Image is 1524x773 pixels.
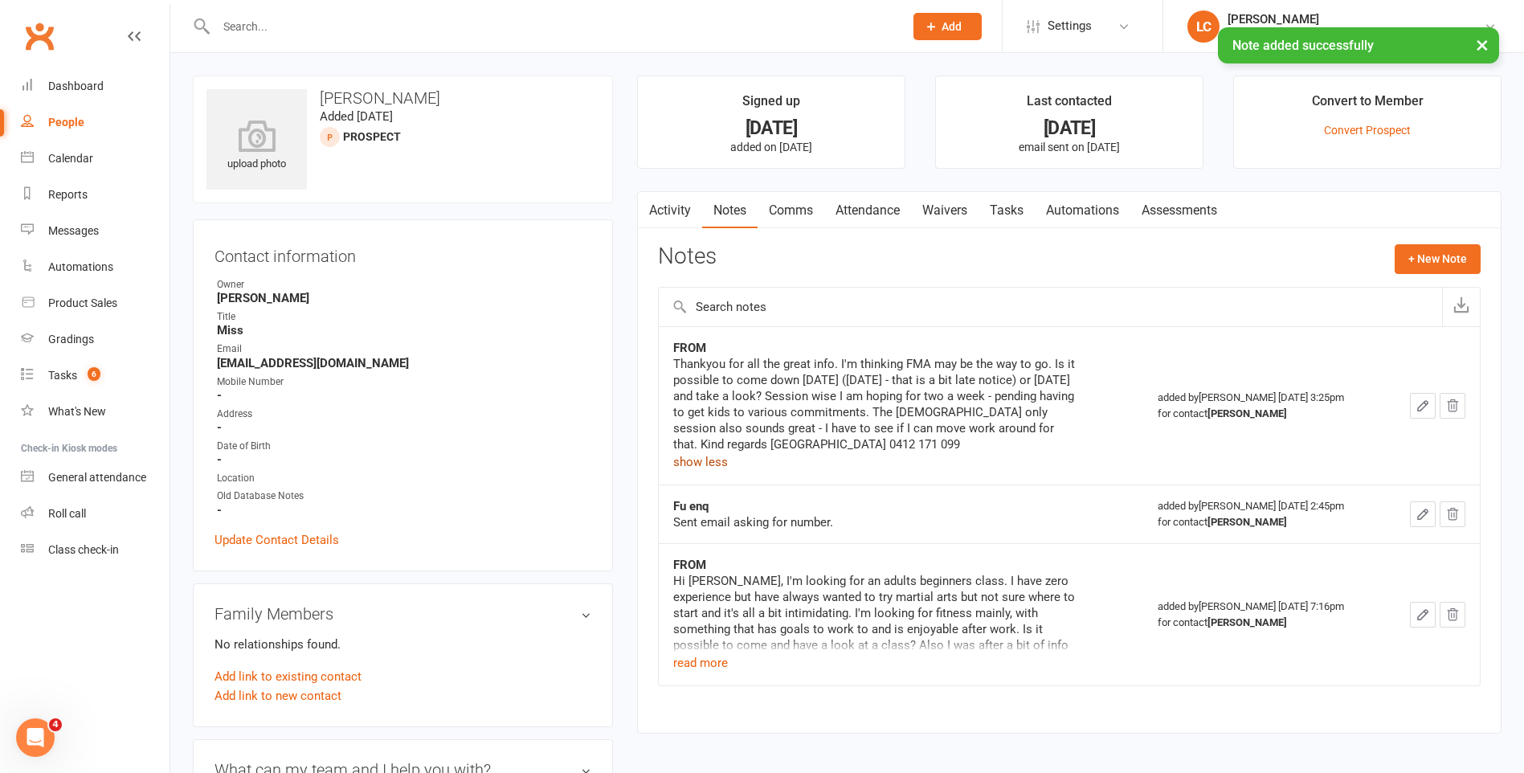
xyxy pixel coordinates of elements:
[659,288,1442,326] input: Search notes
[48,116,84,129] div: People
[742,91,800,120] div: Signed up
[217,407,591,422] div: Address
[1228,12,1484,27] div: [PERSON_NAME]
[652,141,890,153] p: added on [DATE]
[48,369,77,382] div: Tasks
[217,388,591,403] strong: -
[215,635,591,654] p: No relationships found.
[217,356,591,370] strong: [EMAIL_ADDRESS][DOMAIN_NAME]
[21,213,170,249] a: Messages
[48,152,93,165] div: Calendar
[824,192,911,229] a: Attendance
[911,192,979,229] a: Waivers
[88,367,100,381] span: 6
[1324,124,1411,137] a: Convert Prospect
[48,507,86,520] div: Roll call
[1218,27,1499,63] div: Note added successfully
[673,653,728,673] button: read more
[673,514,1075,530] div: Sent email asking for number.
[673,341,706,355] strong: FROM
[1468,27,1497,62] button: ×
[758,192,824,229] a: Comms
[1158,406,1371,422] div: for contact
[217,503,591,517] strong: -
[48,471,146,484] div: General attendance
[215,530,339,550] a: Update Contact Details
[217,420,591,435] strong: -
[215,605,591,623] h3: Family Members
[215,686,341,706] a: Add link to new contact
[21,285,170,321] a: Product Sales
[217,342,591,357] div: Email
[979,192,1035,229] a: Tasks
[211,15,893,38] input: Search...
[1312,91,1424,120] div: Convert to Member
[702,192,758,229] a: Notes
[950,141,1188,153] p: email sent on [DATE]
[1158,390,1371,422] div: added by [PERSON_NAME] [DATE] 3:25pm
[217,291,591,305] strong: [PERSON_NAME]
[21,532,170,568] a: Class kiosk mode
[950,120,1188,137] div: [DATE]
[913,13,982,40] button: Add
[19,16,59,56] a: Clubworx
[48,543,119,556] div: Class check-in
[942,20,962,33] span: Add
[215,667,362,686] a: Add link to existing contact
[217,489,591,504] div: Old Database Notes
[21,104,170,141] a: People
[658,244,717,273] h3: Notes
[1158,615,1371,631] div: for contact
[21,394,170,430] a: What's New
[1027,91,1112,120] div: Last contacted
[1207,616,1287,628] strong: [PERSON_NAME]
[21,249,170,285] a: Automations
[1158,514,1371,530] div: for contact
[217,439,591,454] div: Date of Birth
[21,141,170,177] a: Calendar
[21,177,170,213] a: Reports
[673,452,728,472] button: show less
[21,68,170,104] a: Dashboard
[652,120,890,137] div: [DATE]
[206,120,307,173] div: upload photo
[48,260,113,273] div: Automations
[1207,516,1287,528] strong: [PERSON_NAME]
[48,333,94,346] div: Gradings
[217,309,591,325] div: Title
[217,471,591,486] div: Location
[638,192,702,229] a: Activity
[1048,8,1092,44] span: Settings
[673,356,1075,452] div: Thankyou for all the great info. I'm thinking FMA may be the way to go. Is it possible to come do...
[215,241,591,265] h3: Contact information
[48,188,88,201] div: Reports
[48,80,104,92] div: Dashboard
[48,297,117,309] div: Product Sales
[21,460,170,496] a: General attendance kiosk mode
[217,323,591,337] strong: Miss
[21,496,170,532] a: Roll call
[1228,27,1484,41] div: [PERSON_NAME] Martial Arts and Fitness Academy
[673,573,1075,685] div: Hi [PERSON_NAME], I'm looking for an adults beginners class. I have zero experience but have alwa...
[320,109,393,124] time: Added [DATE]
[1187,10,1220,43] div: LC
[48,405,106,418] div: What's New
[1395,244,1481,273] button: + New Note
[206,89,599,107] h3: [PERSON_NAME]
[343,130,401,143] snap: prospect
[217,374,591,390] div: Mobile Number
[1130,192,1228,229] a: Assessments
[673,499,709,513] strong: Fu enq
[673,558,706,572] strong: FROM
[1158,498,1371,530] div: added by [PERSON_NAME] [DATE] 2:45pm
[217,277,591,292] div: Owner
[1158,599,1371,631] div: added by [PERSON_NAME] [DATE] 7:16pm
[48,224,99,237] div: Messages
[21,358,170,394] a: Tasks 6
[21,321,170,358] a: Gradings
[217,452,591,467] strong: -
[1035,192,1130,229] a: Automations
[16,718,55,757] iframe: Intercom live chat
[1207,407,1287,419] strong: [PERSON_NAME]
[49,718,62,731] span: 4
